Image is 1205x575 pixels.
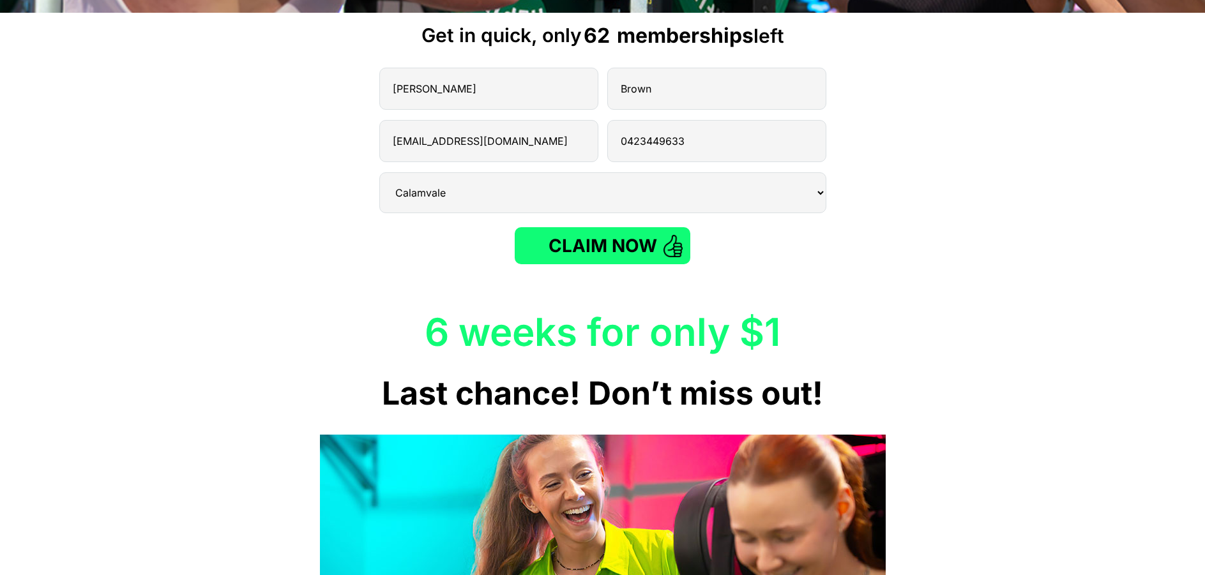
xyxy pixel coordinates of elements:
[379,120,598,162] input: Email
[258,377,948,409] h2: Last chance! Don’t miss out!
[379,68,598,110] input: First name
[612,26,784,46] span: left
[607,68,826,110] input: Last name
[584,26,610,46] span: 62
[421,26,582,46] span: Get in quick, only
[259,313,947,351] h2: 6 weeks for only $1
[607,120,826,162] input: Phone
[515,227,690,264] input: CLAIM NOW
[617,23,754,48] span: memberships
